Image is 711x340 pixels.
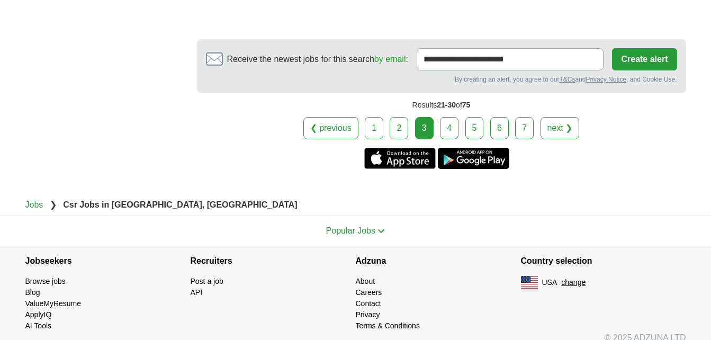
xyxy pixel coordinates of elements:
span: 21-30 [437,101,456,109]
a: Contact [356,299,381,308]
a: ValueMyResume [25,299,82,308]
a: Get the Android app [438,148,509,169]
span: Receive the newest jobs for this search : [227,53,408,66]
h4: Country selection [521,246,686,276]
a: Careers [356,288,382,297]
a: ApplyIQ [25,310,52,319]
a: API [191,288,203,297]
a: 2 [390,117,408,139]
a: 5 [465,117,484,139]
span: USA [542,277,557,288]
a: by email [374,55,406,64]
a: About [356,277,375,285]
a: AI Tools [25,321,52,330]
span: ❯ [50,200,57,209]
div: 3 [415,117,434,139]
button: change [561,277,586,288]
a: 6 [490,117,509,139]
a: ❮ previous [303,117,358,139]
a: 4 [440,117,458,139]
a: Blog [25,288,40,297]
span: 75 [462,101,471,109]
span: Popular Jobs [326,226,375,235]
a: Terms & Conditions [356,321,420,330]
a: T&Cs [559,76,575,83]
img: toggle icon [377,229,385,234]
a: Browse jobs [25,277,66,285]
strong: Csr Jobs in [GEOGRAPHIC_DATA], [GEOGRAPHIC_DATA] [63,200,297,209]
a: 1 [365,117,383,139]
div: Results of [197,93,686,117]
a: Privacy [356,310,380,319]
a: Get the iPhone app [364,148,436,169]
a: Post a job [191,277,223,285]
a: Jobs [25,200,43,209]
a: Privacy Notice [586,76,626,83]
a: 7 [515,117,534,139]
div: By creating an alert, you agree to our and , and Cookie Use. [206,75,677,84]
a: next ❯ [541,117,580,139]
img: US flag [521,276,538,289]
button: Create alert [612,48,677,70]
